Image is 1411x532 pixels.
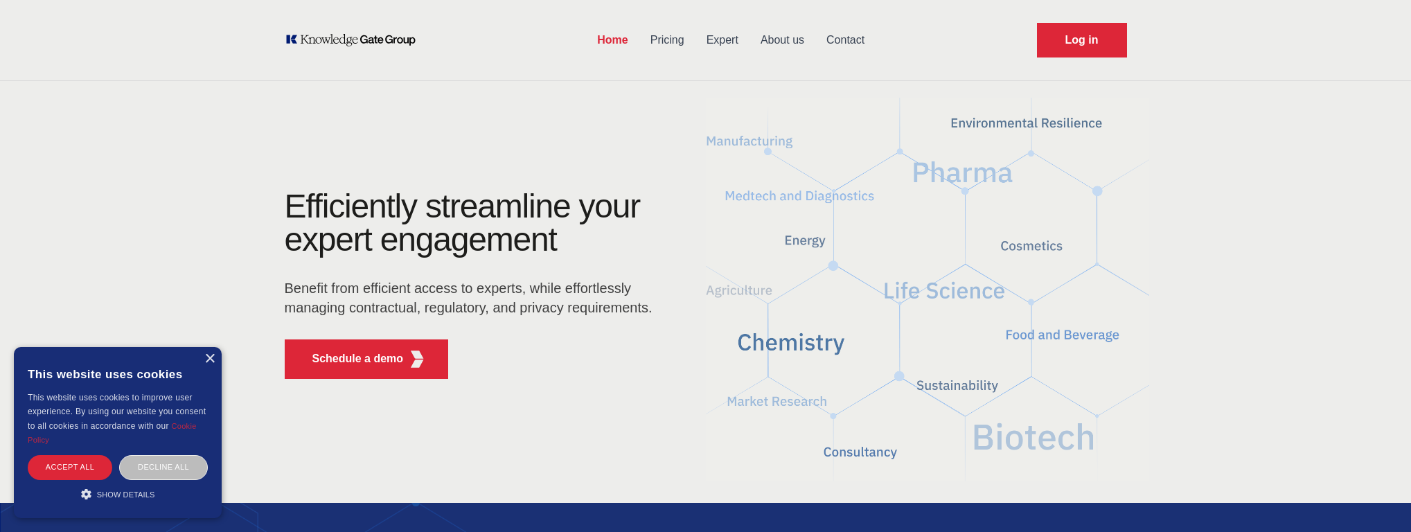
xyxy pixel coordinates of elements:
[408,351,425,368] img: KGG Fifth Element RED
[749,22,815,58] a: About us
[28,422,197,444] a: Cookie Policy
[815,22,876,58] a: Contact
[285,33,425,47] a: KOL Knowledge Platform: Talk to Key External Experts (KEE)
[586,22,639,58] a: Home
[312,351,404,367] p: Schedule a demo
[285,339,449,379] button: Schedule a demoKGG Fifth Element RED
[285,278,662,317] p: Benefit from efficient access to experts, while effortlessly managing contractual, regulatory, an...
[706,90,1149,489] img: KGG Fifth Element RED
[119,455,208,479] div: Decline all
[285,188,641,258] h1: Efficiently streamline your expert engagement
[28,455,112,479] div: Accept all
[28,487,208,501] div: Show details
[1037,23,1127,57] a: Request Demo
[695,22,749,58] a: Expert
[97,490,155,499] span: Show details
[28,393,206,431] span: This website uses cookies to improve user experience. By using our website you consent to all coo...
[204,354,215,364] div: Close
[28,357,208,391] div: This website uses cookies
[639,22,695,58] a: Pricing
